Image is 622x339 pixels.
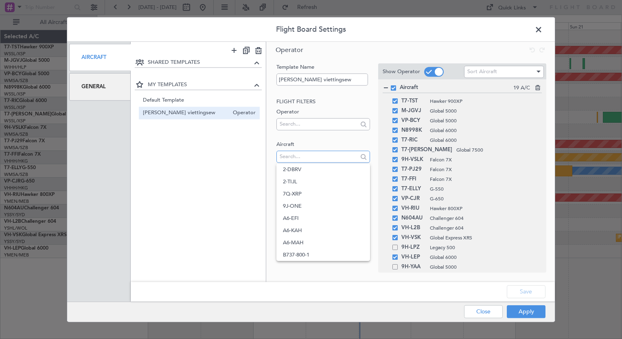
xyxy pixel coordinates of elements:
span: 9J-ONE [283,200,363,212]
span: Global 5000 [430,107,534,115]
span: Operator [229,109,256,117]
span: T7-PJ29 [401,165,426,174]
span: 7Q-XRP [283,188,363,200]
span: Global 5000 [430,263,534,271]
span: Sort Aircraft [467,68,497,75]
span: M-JGVJ [401,106,426,116]
span: A6-KAH [283,224,363,237]
span: 2-TIJL [283,176,363,188]
span: A6-MAH [283,237,363,249]
div: Aircraft [69,44,131,71]
input: Search... [280,150,357,163]
span: T7-[PERSON_NAME] [401,145,452,155]
span: G-550 [430,185,534,193]
span: Hawker 900XP [430,98,534,105]
span: G-650 [430,195,534,202]
span: 9H-VSLK [401,155,426,165]
label: Aircraft [276,141,370,149]
span: Aircraft [400,84,513,92]
span: Global 5000 [430,117,534,124]
header: Flight Board Settings [67,17,555,42]
span: 19 A/C [513,84,530,92]
span: Challenger 604 [430,224,534,232]
span: Challenger 604 [430,215,534,222]
span: 9H-LPZ [401,243,426,252]
span: VP-CJR [401,194,426,204]
span: Default Template [143,96,256,104]
span: Falcon 7X [430,156,534,163]
span: VP-BCY [401,116,426,126]
span: T7-TST [401,96,426,106]
button: Apply [507,305,545,318]
span: Operator [276,46,303,54]
span: Global 6000 [430,127,534,134]
span: VH-VSK [401,233,426,243]
span: 2-DBRV [283,163,363,176]
span: T7-ELLY [401,184,426,194]
span: VH-L2B [401,223,426,233]
span: T7-FFI [401,174,426,184]
span: Global Express XRS [430,234,534,241]
span: Global 6000 [430,254,534,261]
input: Search... [280,118,357,130]
span: N604AU [401,213,426,223]
span: T7-GTS [401,272,426,282]
span: Global 7500 [456,146,534,154]
span: Hawker 800XP [430,205,534,212]
span: Legacy 500 [430,244,534,251]
span: VH-RIU [401,204,426,213]
span: B737-800-1 [283,249,363,261]
label: Show Operator [383,67,420,76]
div: General [69,73,131,100]
label: Template Name [276,63,370,72]
h2: Flight filters [276,98,370,106]
span: Falcon 7X [430,166,534,173]
span: N8998K [401,126,426,135]
label: Operator [276,108,370,116]
span: T7-RIC [401,135,426,145]
span: Falcon 7X [430,176,534,183]
span: VH-LEP [401,252,426,262]
button: Close [464,305,503,318]
span: 9H-YAA [401,262,426,272]
span: Global 6000 [430,137,534,144]
span: [PERSON_NAME] viettingsew [143,109,229,117]
span: MY TEMPLATES [148,80,252,89]
span: SHARED TEMPLATES [148,59,252,67]
span: A6-EFI [283,212,363,224]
